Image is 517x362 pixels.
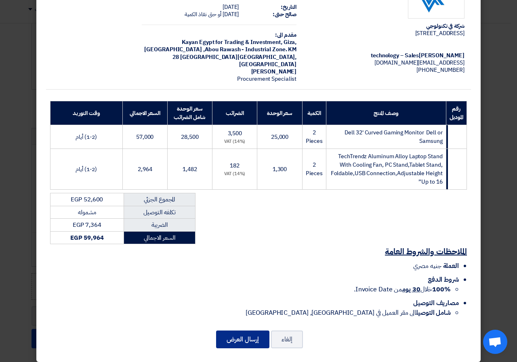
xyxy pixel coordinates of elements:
div: (14%) VAT [216,138,254,145]
span: Procurement Specialist [237,75,296,83]
span: 28,500 [181,133,198,141]
td: تكلفه التوصيل [124,206,195,219]
div: شركة في تكنولوجي [309,23,464,30]
span: أو حتى نفاذ الكمية [185,10,221,19]
span: 1,300 [273,165,287,174]
span: 3,500 [228,129,242,138]
span: [EMAIL_ADDRESS][DOMAIN_NAME] [374,59,464,67]
strong: التاريخ: [281,3,296,11]
span: [STREET_ADDRESS] [415,29,464,38]
strong: شامل التوصيل [416,308,451,318]
span: 57,000 [136,133,153,141]
td: السعر الاجمالي [124,231,195,244]
span: EGP 7,364 [73,220,101,229]
div: (14%) VAT [216,171,254,178]
th: سعر الوحدة [257,101,302,125]
div: Open chat [483,330,507,354]
span: Dell 32' Curved Gaming Monitor Dell or Samsung [345,128,442,145]
span: العملة [443,261,459,271]
span: شروط الدفع [428,275,459,285]
span: [DATE] [223,10,239,19]
span: [PHONE_NUMBER] [416,66,464,74]
span: [PERSON_NAME] [251,67,297,76]
span: 182 [230,161,240,170]
div: [PERSON_NAME]technology – Sales [309,52,464,59]
button: إرسال العرض [216,331,269,348]
span: 2,964 [138,165,152,174]
button: إلغاء [271,331,303,348]
th: وقت التوريد [50,101,123,125]
span: (1-2) أيام [76,165,97,174]
span: TechTrendz Aluminum Alloy Laptop Stand With Cooling Fan, PC Stand,Tablet Stand, Foldable,USB Conn... [331,152,443,186]
td: المجموع الجزئي [124,193,195,206]
li: الى مقر العميل في [GEOGRAPHIC_DATA], [GEOGRAPHIC_DATA] [50,308,451,318]
strong: EGP 59,964 [70,233,104,242]
td: EGP 52,600 [50,193,124,206]
strong: صالح حتى: [273,10,296,19]
span: Kayan Egypt for Trading & Investment, [182,38,282,46]
span: [DATE] [223,3,239,11]
span: جنيه مصري [413,261,441,271]
span: مشموله [78,208,96,217]
span: 25,000 [271,133,288,141]
th: وصف المنتج [326,101,446,125]
th: سعر الوحدة شامل الضرائب [167,101,212,125]
th: الضرائب [212,101,257,125]
th: رقم الموديل [446,101,467,125]
th: الكمية [302,101,326,125]
strong: مقدم الى: [275,31,296,39]
span: 2 Pieces [306,128,323,145]
td: الضريبة [124,219,195,232]
u: 30 يوم [402,285,420,294]
span: (1-2) أيام [76,133,97,141]
span: 2 Pieces [306,161,323,178]
u: الملاحظات والشروط العامة [385,245,467,257]
span: مصاريف التوصيل [413,298,459,308]
span: خلال من Invoice Date. [354,285,451,294]
strong: 100% [432,285,451,294]
span: 1,482 [183,165,197,174]
th: السعر الاجمالي [122,101,167,125]
span: Giza, [GEOGRAPHIC_DATA] ,Abou Rawash - Industrial Zone. KM 28 [GEOGRAPHIC_DATA][GEOGRAPHIC_DATA],... [144,38,296,69]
